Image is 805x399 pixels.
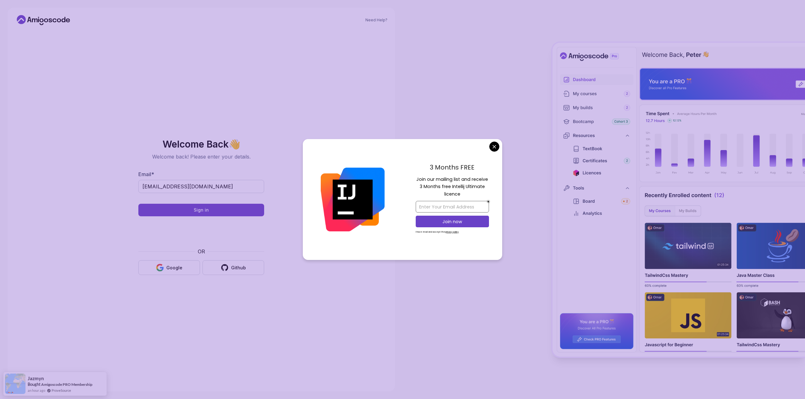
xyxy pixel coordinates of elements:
a: Amigoscode PRO Membership [41,382,92,387]
input: Enter your email [138,180,264,193]
div: Google [166,265,182,271]
button: Github [203,260,264,275]
img: provesource social proof notification image [5,374,25,394]
span: 👋 [228,139,241,150]
div: Github [231,265,246,271]
iframe: Widget contenant une case à cocher pour le défi de sécurité hCaptcha [154,220,249,244]
span: Bought [28,382,41,387]
span: an hour ago [28,388,45,393]
a: Need Help? [365,18,387,23]
img: Amigoscode Dashboard [552,43,805,357]
button: Sign in [138,204,264,216]
button: Google [138,260,200,275]
label: Email * [138,171,154,177]
p: Welcome back! Please enter your details. [138,153,264,160]
div: Sign in [194,207,209,213]
p: OR [198,248,205,255]
h2: Welcome Back [138,139,264,149]
a: ProveSource [52,388,71,393]
span: Jazmyn [28,376,44,381]
a: Home link [15,15,72,25]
